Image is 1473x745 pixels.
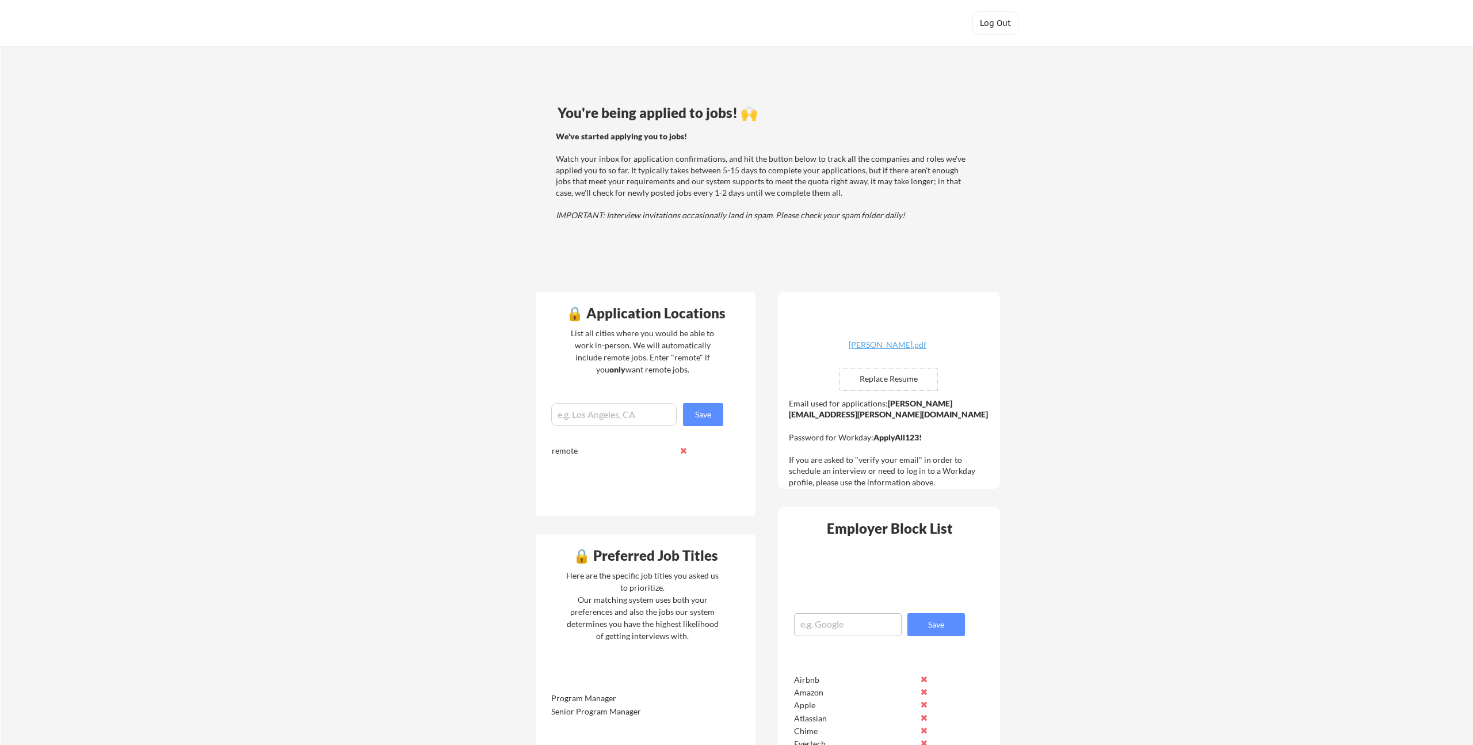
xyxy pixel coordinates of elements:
[551,693,673,704] div: Program Manager
[539,549,753,562] div: 🔒 Preferred Job Titles
[609,364,625,374] strong: only
[819,341,956,349] div: [PERSON_NAME].pdf
[783,522,997,535] div: Employer Block List
[794,713,915,724] div: Atlassian
[907,613,965,636] button: Save
[556,210,905,220] em: IMPORTANT: Interview invitations occasionally land in spam. Please check your spam folder daily!
[563,569,722,642] div: Here are the specific job titles you asked us to prioritize. Our matching system uses both your p...
[794,700,915,711] div: Apple
[819,341,956,359] a: [PERSON_NAME].pdf
[972,12,1018,35] button: Log Out
[552,445,673,457] div: remote
[794,687,915,698] div: Amazon
[789,398,988,420] strong: [PERSON_NAME][EMAIL_ADDRESS][PERSON_NAME][DOMAIN_NAME]
[556,131,687,141] strong: We've started applying you to jobs!
[563,327,722,375] div: List all cities where you would be able to work in-person. We will automatically include remote j...
[551,706,673,717] div: Senior Program Manager
[558,106,972,120] div: You're being applied to jobs! 🙌
[556,131,971,221] div: Watch your inbox for application confirmations, and hit the button below to track all the compani...
[873,432,922,442] strong: ApplyAll123!
[539,306,753,320] div: 🔒 Application Locations
[794,674,915,686] div: Airbnb
[794,725,915,737] div: Chime
[789,398,992,488] div: Email used for applications: Password for Workday: If you are asked to "verify your email" in ord...
[683,403,723,426] button: Save
[551,403,677,426] input: e.g. Los Angeles, CA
